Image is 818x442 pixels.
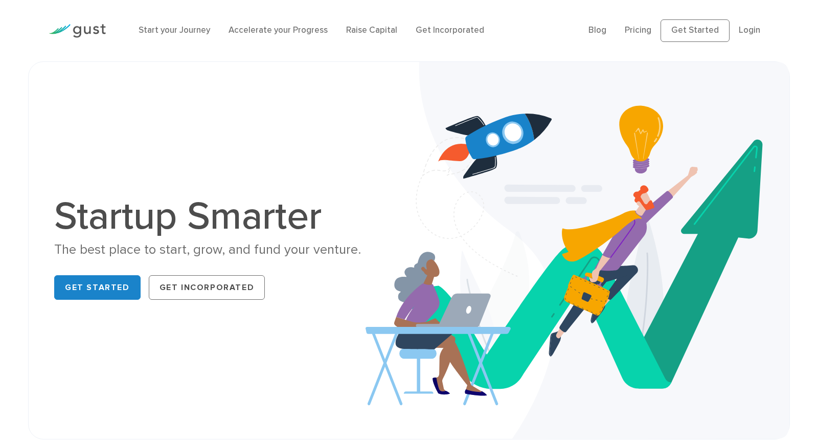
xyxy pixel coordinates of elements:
a: Pricing [625,25,651,35]
a: Get Incorporated [416,25,484,35]
a: Blog [588,25,606,35]
h1: Startup Smarter [54,197,401,236]
a: Login [739,25,760,35]
a: Get Incorporated [149,275,265,300]
div: The best place to start, grow, and fund your venture. [54,241,401,259]
a: Raise Capital [346,25,397,35]
img: Startup Smarter Hero [366,62,789,439]
a: Accelerate your Progress [229,25,328,35]
a: Start your Journey [139,25,210,35]
a: Get Started [54,275,141,300]
img: Gust Logo [49,24,106,38]
a: Get Started [661,19,730,42]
